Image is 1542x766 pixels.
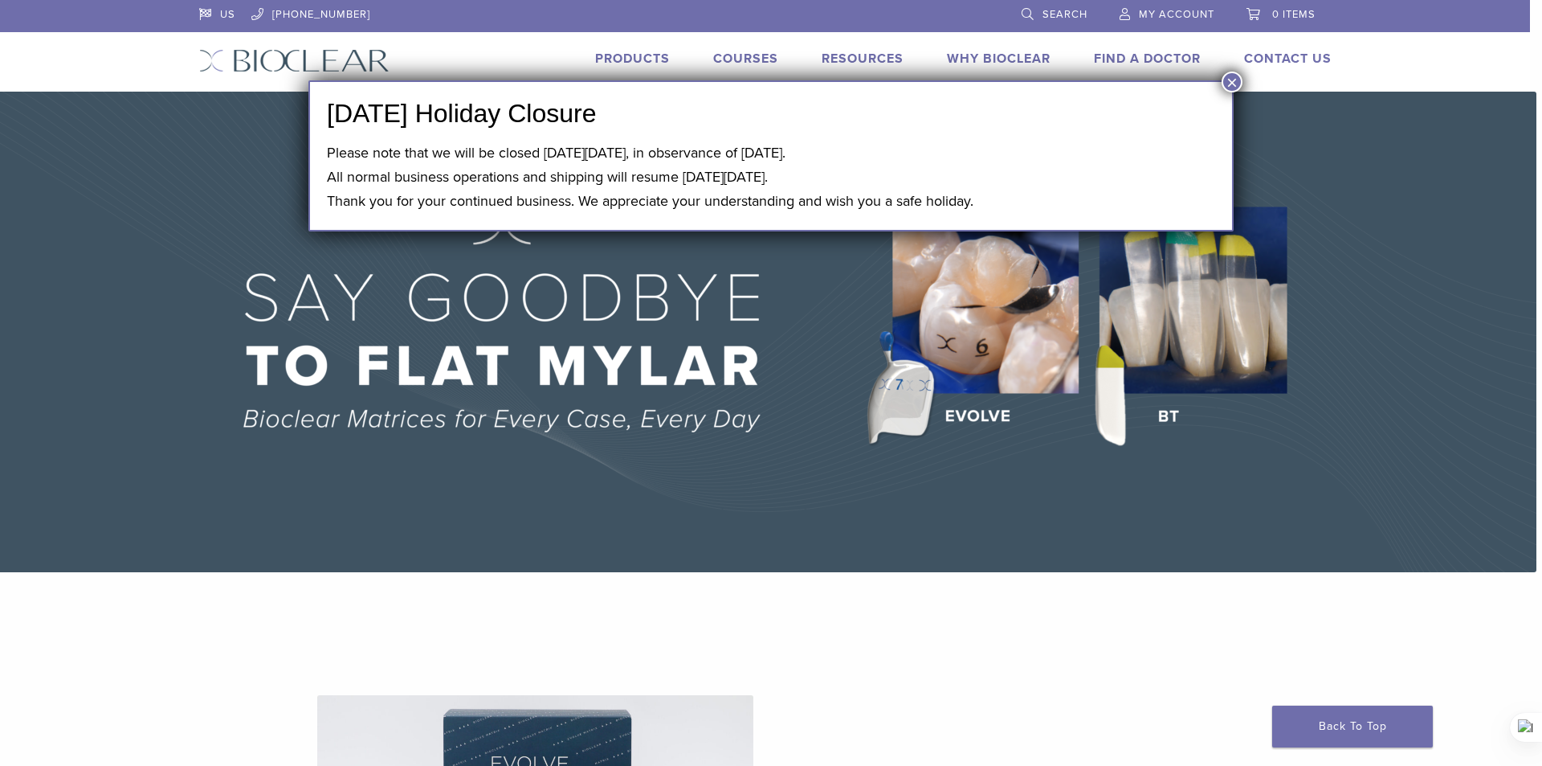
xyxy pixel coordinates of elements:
a: Resources [822,51,904,67]
span: Search [1042,8,1087,21]
a: Courses [713,51,778,67]
a: Products [595,51,670,67]
img: Bioclear [199,49,390,72]
a: Contact Us [1244,51,1332,67]
a: Back To Top [1272,706,1433,748]
span: 0 items [1272,8,1316,21]
span: My Account [1139,8,1214,21]
a: Why Bioclear [947,51,1050,67]
a: Find A Doctor [1094,51,1201,67]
